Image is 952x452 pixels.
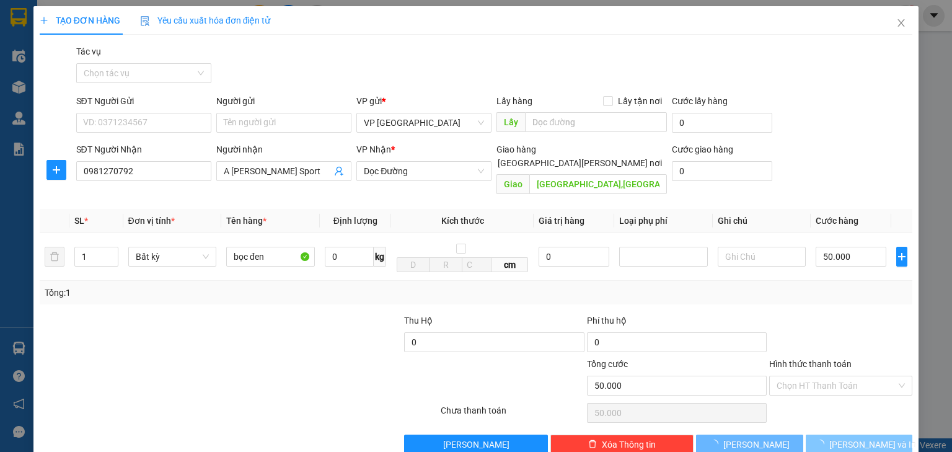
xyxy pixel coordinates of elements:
input: Cước giao hàng [672,161,772,181]
span: [PERSON_NAME] và In [829,438,916,451]
div: Tổng: 1 [45,286,368,299]
span: close [896,18,906,28]
span: Tổng cước [587,359,628,369]
span: loading [816,440,829,448]
span: Yêu cầu xuất hóa đơn điện tử [140,16,271,25]
span: delete [588,440,597,450]
span: Dọc Đường [364,162,484,180]
div: Người gửi [216,94,351,108]
span: Định lượng [333,216,377,226]
input: VD: Bàn, Ghế [226,247,315,267]
span: [GEOGRAPHIC_DATA][PERSON_NAME] nơi [493,156,667,170]
button: plus [896,247,907,267]
label: Cước giao hàng [672,144,733,154]
span: Giá trị hàng [539,216,584,226]
span: plus [897,252,907,262]
input: 0 [539,247,609,267]
span: plus [40,16,48,25]
span: Kích thước [441,216,484,226]
span: Lấy tận nơi [613,94,667,108]
label: Cước lấy hàng [672,96,728,106]
div: Người nhận [216,143,351,156]
input: R [429,257,462,272]
img: icon [140,16,150,26]
span: VP Đà Nẵng [364,113,484,132]
span: VP Nhận [356,144,391,154]
button: plus [46,160,66,180]
span: plus [47,165,66,175]
input: Cước lấy hàng [672,113,772,133]
div: SĐT Người Gửi [76,94,211,108]
span: Cước hàng [816,216,858,226]
span: Đơn vị tính [128,216,175,226]
span: cm [491,257,528,272]
span: TẠO ĐƠN HÀNG [40,16,120,25]
span: SL [74,216,84,226]
th: Loại phụ phí [614,209,713,233]
span: Tên hàng [226,216,267,226]
span: loading [710,440,723,448]
span: Bất kỳ [136,247,209,266]
input: Dọc đường [525,112,667,132]
span: Giao [496,174,529,194]
th: Ghi chú [713,209,811,233]
span: [PERSON_NAME] [443,438,509,451]
span: user-add [334,166,344,176]
input: Dọc đường [529,174,667,194]
span: kg [374,247,386,267]
input: C [462,257,491,272]
span: Lấy hàng [496,96,532,106]
div: VP gửi [356,94,491,108]
div: SĐT Người Nhận [76,143,211,156]
input: Ghi Chú [718,247,806,267]
label: Tác vụ [76,47,101,56]
label: Hình thức thanh toán [769,359,852,369]
div: Chưa thanh toán [439,404,585,425]
div: Phí thu hộ [587,314,767,332]
span: Lấy [496,112,525,132]
span: Thu Hộ [404,316,433,326]
span: [PERSON_NAME] [723,438,790,451]
span: Xóa Thông tin [602,438,656,451]
button: Close [884,6,919,41]
span: Giao hàng [496,144,536,154]
button: delete [45,247,64,267]
input: D [397,257,430,272]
